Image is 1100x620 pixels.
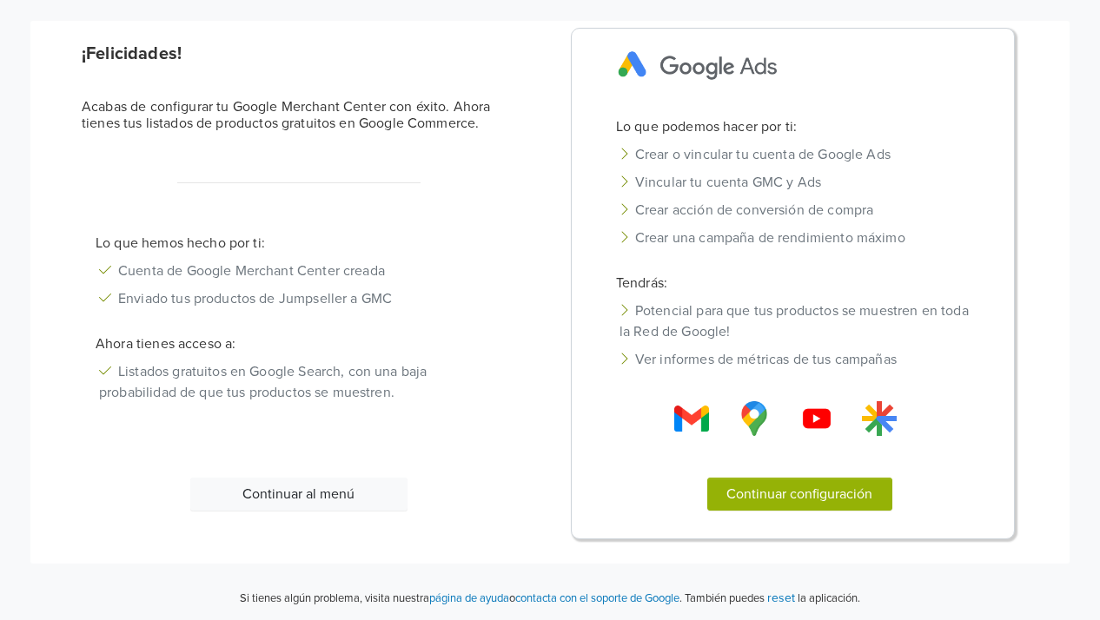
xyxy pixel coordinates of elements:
li: Listados gratuitos en Google Search, con una baja probabilidad de que tus productos se muestren. [82,358,516,406]
li: Cuenta de Google Merchant Center creada [82,257,516,285]
p: Si tienes algún problema, visita nuestra o . [240,590,682,608]
p: Tendrás: [602,273,997,294]
button: Continuar configuración [707,478,892,511]
p: Ahora tienes acceso a: [82,333,516,354]
li: Potencial para que tus productos se muestren en toda la Red de Google! [602,297,997,346]
li: Vincular tu cuenta GMC y Ads [602,168,997,196]
img: Gmail Logo [737,401,772,436]
h5: ¡Felicidades! [82,43,516,64]
a: contacta con el soporte de Google [515,591,679,605]
h6: Acabas de configurar tu Google Merchant Center con éxito. Ahora tienes tus listados de productos ... [82,99,516,132]
a: página de ayuda [429,591,509,605]
li: Ver informes de métricas de tus campañas [602,346,997,373]
img: Google Ads Logo [602,36,793,96]
li: Crear acción de conversión de compra [602,196,997,224]
p: Lo que hemos hecho por ti: [82,233,516,254]
p: También puedes la aplicación. [682,588,860,608]
img: Gmail Logo [674,401,709,436]
p: Lo que podemos hacer por ti: [602,116,997,137]
li: Crear una campaña de rendimiento máximo [602,224,997,252]
img: Gmail Logo [862,401,897,436]
button: Continuar al menú [190,478,408,511]
li: Crear o vincular tu cuenta de Google Ads [602,141,997,168]
img: Gmail Logo [799,401,834,436]
li: Enviado tus productos de Jumpseller a GMC [82,285,516,313]
button: reset [767,588,795,608]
